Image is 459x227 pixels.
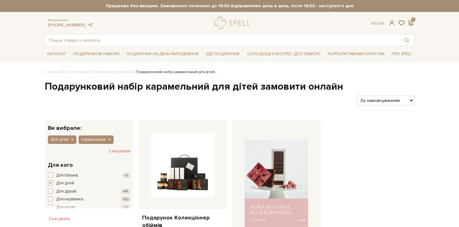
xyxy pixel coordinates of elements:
[48,172,130,179] button: Для батьків +2
[56,196,83,203] span: Для керівника
[48,135,76,144] button: Для дітей
[71,49,122,59] span: Подарункові набори
[79,135,114,144] button: Карамельний
[65,70,90,74] a: Вся продукція
[371,21,384,26] div: Ук
[121,197,130,202] span: +30
[48,161,73,169] span: Для кого
[376,21,377,26] span: |
[45,80,414,93] h1: Подарунковий набір карамельний для дітей замовити онлайн
[81,137,106,142] span: Карамельний
[48,22,85,28] a: [PHONE_NUMBER]
[400,34,414,46] button: Пошук товару у каталозі
[121,189,130,194] span: +47
[378,21,384,26] a: En
[132,69,217,75] li: Подарунковий набір карамельний для дітей..
[56,180,74,187] span: Для дітей
[56,204,76,211] span: Для колег
[45,214,74,224] button: Скасувати
[56,188,76,195] span: Для друзів
[50,137,69,142] span: Для дітей
[56,172,78,179] span: Для батьків
[48,180,130,187] button: Для дітей
[48,188,130,195] button: Для друзів +47
[48,204,130,211] button: Для колег +36
[48,18,93,22] span: Консультація:
[45,34,400,46] input: Пошук товару у каталозі
[94,70,132,74] a: Подарункові набори
[214,17,253,29] a: logo
[389,49,414,59] span: Про Spell
[45,70,60,74] a: Головна
[45,120,133,131] div: Ви вибрали:
[121,205,130,210] span: +36
[45,49,69,59] a: Каталог
[48,196,130,203] button: Для керівника +30
[123,173,130,178] span: +2
[124,49,201,59] span: Подарунки на День народження
[325,49,387,59] a: Корпоративним клієнтам
[45,3,414,9] strong: Працюємо без вихідних. Замовлення сплаченні до 16:00 відправляємо день в день, після 16:00 - наст...
[87,22,93,28] a: telegram
[109,146,130,156] button: Скасувати
[245,49,323,59] a: Солодощі з експрес-доставкою
[203,49,242,59] span: Ідеї подарунків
